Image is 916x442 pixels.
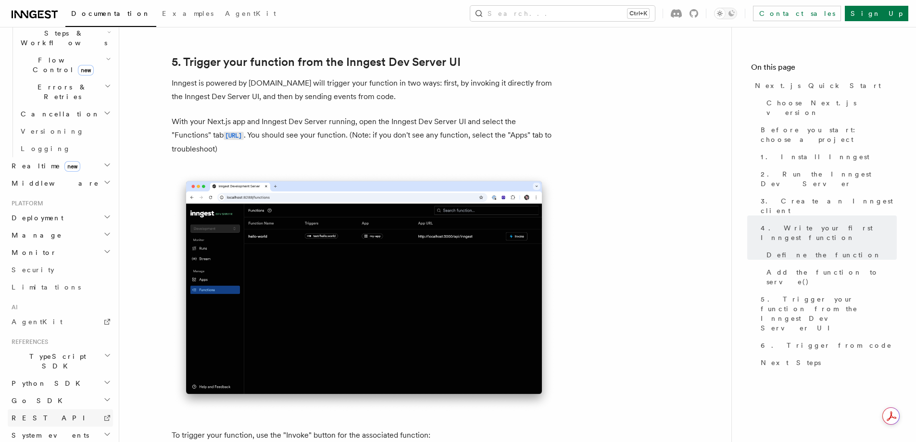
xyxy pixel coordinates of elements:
a: Before you start: choose a project [757,121,897,148]
a: Versioning [17,123,113,140]
span: new [78,65,94,76]
a: Contact sales [753,6,841,21]
span: Flow Control [17,55,106,75]
p: To trigger your function, use the "Invoke" button for the associated function: [172,429,556,442]
span: Logging [21,145,71,152]
span: Limitations [12,283,81,291]
button: Middleware [8,175,113,192]
span: AI [8,303,18,311]
a: Define the function [763,246,897,264]
span: Next Steps [761,358,821,367]
button: Python SDK [8,375,113,392]
span: 2. Run the Inngest Dev Server [761,169,897,189]
button: TypeScript SDK [8,348,113,375]
img: Inngest Dev Server web interface's functions tab with functions listed [172,171,556,413]
a: 2. Run the Inngest Dev Server [757,165,897,192]
button: Steps & Workflows [17,25,113,51]
a: Add the function to serve() [763,264,897,290]
button: Monitor [8,244,113,261]
span: 5. Trigger your function from the Inngest Dev Server UI [761,294,897,333]
span: Next.js Quick Start [755,81,881,90]
a: Logging [17,140,113,157]
a: 5. Trigger your function from the Inngest Dev Server UI [757,290,897,337]
button: Errors & Retries [17,78,113,105]
span: 4. Write your first Inngest function [761,223,897,242]
p: Inngest is powered by [DOMAIN_NAME] will trigger your function in two ways: first, by invoking it... [172,76,556,103]
button: Flow Controlnew [17,51,113,78]
span: Documentation [71,10,151,17]
a: Sign Up [845,6,908,21]
span: Choose Next.js version [766,98,897,117]
span: Monitor [8,248,57,257]
span: 1. Install Inngest [761,152,869,162]
a: Security [8,261,113,278]
button: Toggle dark mode [714,8,737,19]
span: AgentKit [225,10,276,17]
button: Manage [8,227,113,244]
span: TypeScript SDK [8,352,104,371]
button: Realtimenew [8,157,113,175]
span: Errors & Retries [17,82,104,101]
span: Add the function to serve() [766,267,897,287]
button: Search...Ctrl+K [470,6,655,21]
a: 5. Trigger your function from the Inngest Dev Server UI [172,55,461,69]
span: Python SDK [8,379,86,388]
a: Next Steps [757,354,897,371]
a: Documentation [65,3,156,27]
a: 6. Trigger from code [757,337,897,354]
a: AgentKit [219,3,282,26]
code: [URL] [224,132,244,140]
a: [URL] [224,130,244,139]
span: Go SDK [8,396,68,405]
a: 1. Install Inngest [757,148,897,165]
span: System events [8,430,89,440]
span: References [8,338,48,346]
h4: On this page [751,62,897,77]
div: Inngest Functions [8,7,113,157]
a: Next.js Quick Start [751,77,897,94]
kbd: Ctrl+K [627,9,649,18]
span: new [64,161,80,172]
span: 3. Create an Inngest client [761,196,897,215]
span: Security [12,266,54,274]
span: Cancellation [17,109,100,119]
span: Before you start: choose a project [761,125,897,144]
a: 3. Create an Inngest client [757,192,897,219]
button: Go SDK [8,392,113,409]
a: Examples [156,3,219,26]
span: Middleware [8,178,99,188]
span: Manage [8,230,62,240]
span: 6. Trigger from code [761,341,892,350]
span: Platform [8,200,43,207]
span: Steps & Workflows [17,28,107,48]
span: AgentKit [12,318,63,326]
p: With your Next.js app and Inngest Dev Server running, open the Inngest Dev Server UI and select t... [172,115,556,156]
span: Examples [162,10,213,17]
button: Cancellation [17,105,113,123]
a: REST API [8,409,113,427]
span: Deployment [8,213,63,223]
a: 4. Write your first Inngest function [757,219,897,246]
span: REST API [12,414,93,422]
a: Limitations [8,278,113,296]
a: Choose Next.js version [763,94,897,121]
span: Define the function [766,250,881,260]
button: Deployment [8,209,113,227]
span: Realtime [8,161,80,171]
span: Versioning [21,127,84,135]
a: AgentKit [8,313,113,330]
